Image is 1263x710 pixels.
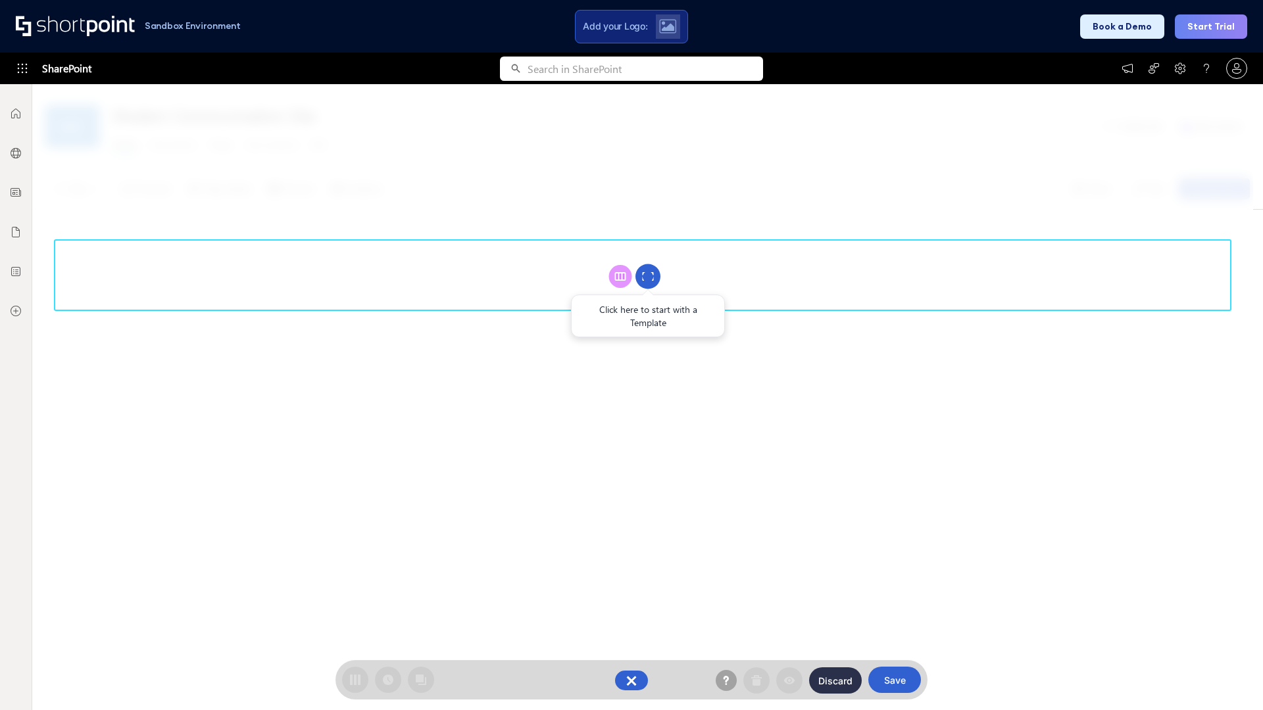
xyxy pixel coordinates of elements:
[42,53,91,84] span: SharePoint
[868,667,921,693] button: Save
[1175,14,1247,39] button: Start Trial
[583,20,647,32] span: Add your Logo:
[809,667,862,694] button: Discard
[659,19,676,34] img: Upload logo
[1080,14,1164,39] button: Book a Demo
[145,22,241,30] h1: Sandbox Environment
[528,57,763,81] input: Search in SharePoint
[1197,647,1263,710] iframe: Chat Widget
